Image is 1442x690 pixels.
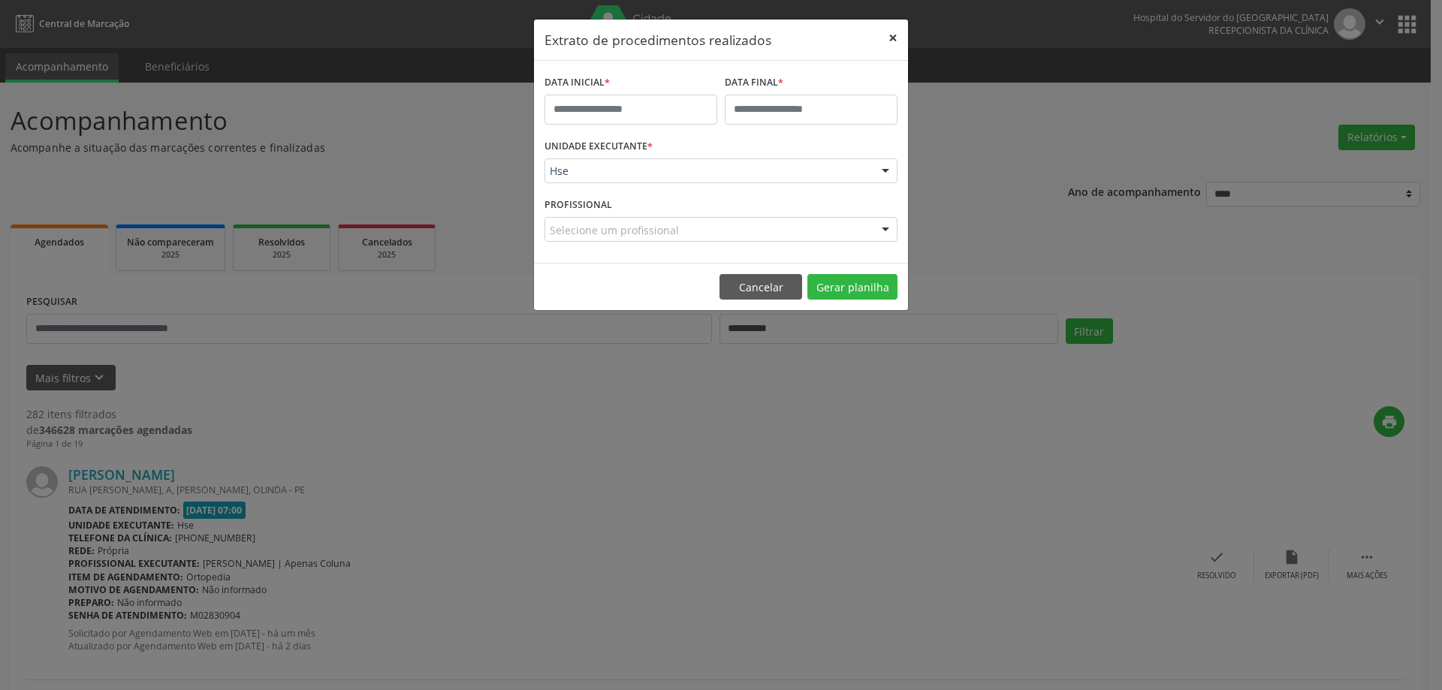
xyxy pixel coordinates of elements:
label: UNIDADE EXECUTANTE [545,135,653,158]
button: Cancelar [719,274,802,300]
span: Hse [550,164,867,179]
h5: Extrato de procedimentos realizados [545,30,771,50]
button: Gerar planilha [807,274,897,300]
span: Selecione um profissional [550,222,679,238]
button: Close [878,20,908,56]
label: DATA INICIAL [545,71,610,95]
label: DATA FINAL [725,71,783,95]
label: PROFISSIONAL [545,194,612,217]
